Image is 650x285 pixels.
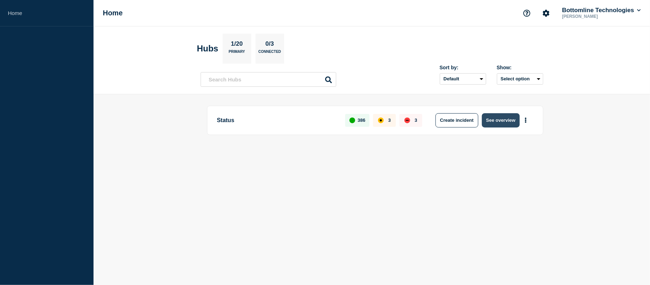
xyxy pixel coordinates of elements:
p: 386 [358,117,366,123]
p: 1/20 [228,40,245,50]
button: More actions [521,114,530,127]
button: Create incident [435,113,478,127]
p: Status [217,113,337,127]
p: Primary [229,50,245,57]
select: Sort by [440,73,486,85]
p: 3 [388,117,391,123]
button: Support [519,6,534,21]
button: Account settings [539,6,554,21]
div: up [349,117,355,123]
button: Select option [497,73,543,85]
div: Show: [497,65,543,70]
div: affected [378,117,384,123]
button: See overview [482,113,520,127]
div: Sort by: [440,65,486,70]
input: Search Hubs [201,72,336,87]
div: down [404,117,410,123]
p: [PERSON_NAME] [561,14,635,19]
p: 0/3 [263,40,277,50]
p: 3 [415,117,417,123]
h2: Hubs [197,44,218,54]
button: Bottomline Technologies [561,7,642,14]
h1: Home [103,9,123,17]
p: Connected [258,50,281,57]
